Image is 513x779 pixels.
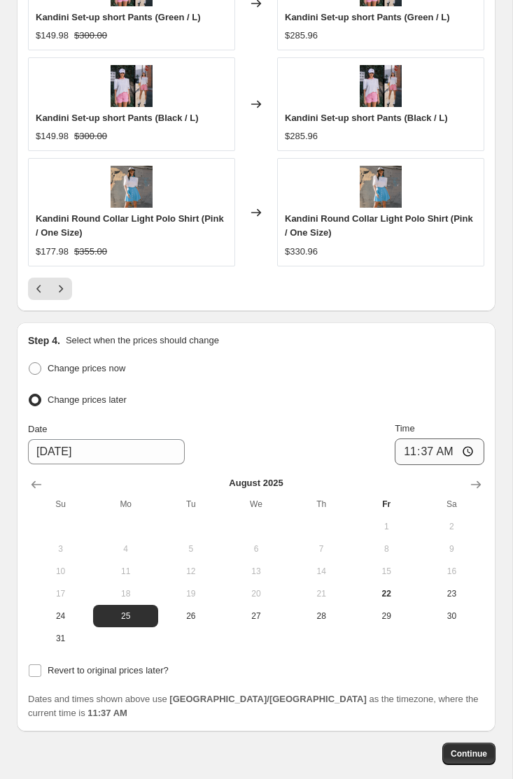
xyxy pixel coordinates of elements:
[223,560,288,583] button: Wednesday August 13 2025
[425,543,479,555] span: 9
[36,129,69,143] div: $149.98
[229,588,283,599] span: 20
[360,65,402,107] img: Kandini-Set-up-short-Pants_Pink_80x.png
[28,424,47,434] span: Date
[99,566,153,577] span: 11
[34,543,87,555] span: 3
[229,566,283,577] span: 13
[74,29,107,43] strike: $300.00
[395,423,414,434] span: Time
[425,610,479,622] span: 30
[28,538,93,560] button: Sunday August 3 2025
[354,538,419,560] button: Friday August 8 2025
[111,65,153,107] img: Kandini-Set-up-short-Pants_Pink_80x.png
[360,166,402,208] img: KANDINI-color-round-polo-shirt_Blue2_80x.png
[285,213,473,238] span: Kandini Round Collar Light Polo Shirt (Pink / One Size)
[285,245,318,259] div: $330.96
[158,583,223,605] button: Tuesday August 19 2025
[48,665,169,676] span: Revert to original prices later?
[360,543,414,555] span: 8
[28,334,60,348] h2: Step 4.
[34,499,87,510] span: Su
[34,610,87,622] span: 24
[395,438,484,465] input: 12:00
[285,12,449,22] span: Kandini Set-up short Pants (Green / L)
[465,473,487,496] button: Show next month, September 2025
[223,583,288,605] button: Wednesday August 20 2025
[50,278,72,300] button: Next
[93,605,158,627] button: Monday August 25 2025
[34,588,87,599] span: 17
[289,538,354,560] button: Thursday August 7 2025
[74,245,107,259] strike: $355.00
[66,334,219,348] p: Select when the prices should change
[285,129,318,143] div: $285.96
[425,566,479,577] span: 16
[164,610,218,622] span: 26
[99,610,153,622] span: 25
[93,583,158,605] button: Monday August 18 2025
[419,515,484,538] button: Saturday August 2 2025
[28,627,93,650] button: Sunday August 31 2025
[74,129,107,143] strike: $300.00
[28,493,93,515] th: Sunday
[25,473,48,496] button: Show previous month, July 2025
[164,588,218,599] span: 19
[87,708,127,718] b: 11:37 AM
[354,515,419,538] button: Friday August 1 2025
[111,166,153,208] img: KANDINI-color-round-polo-shirt_Blue2_80x.png
[28,560,93,583] button: Sunday August 10 2025
[158,493,223,515] th: Tuesday
[223,493,288,515] th: Wednesday
[354,493,419,515] th: Friday
[451,748,487,759] span: Continue
[419,493,484,515] th: Saturday
[360,521,414,532] span: 1
[36,113,199,123] span: Kandini Set-up short Pants (Black / L)
[158,538,223,560] button: Tuesday August 5 2025
[229,543,283,555] span: 6
[28,605,93,627] button: Sunday August 24 2025
[425,499,479,510] span: Sa
[48,394,127,405] span: Change prices later
[28,439,185,464] input: 8/22/2025
[354,605,419,627] button: Friday August 29 2025
[289,493,354,515] th: Thursday
[285,113,448,123] span: Kandini Set-up short Pants (Black / L)
[295,588,349,599] span: 21
[99,588,153,599] span: 18
[289,583,354,605] button: Thursday August 21 2025
[36,213,224,238] span: Kandini Round Collar Light Polo Shirt (Pink / One Size)
[93,493,158,515] th: Monday
[354,583,419,605] button: Today Friday August 22 2025
[158,560,223,583] button: Tuesday August 12 2025
[289,560,354,583] button: Thursday August 14 2025
[48,363,125,373] span: Change prices now
[34,566,87,577] span: 10
[93,538,158,560] button: Monday August 4 2025
[425,521,479,532] span: 2
[354,560,419,583] button: Friday August 15 2025
[164,566,218,577] span: 12
[28,694,479,718] span: Dates and times shown above use as the timezone, where the current time is
[36,12,200,22] span: Kandini Set-up short Pants (Green / L)
[99,543,153,555] span: 4
[289,605,354,627] button: Thursday August 28 2025
[229,610,283,622] span: 27
[295,543,349,555] span: 7
[285,29,318,43] div: $285.96
[360,588,414,599] span: 22
[419,538,484,560] button: Saturday August 9 2025
[28,583,93,605] button: Sunday August 17 2025
[360,566,414,577] span: 15
[164,499,218,510] span: Tu
[223,605,288,627] button: Wednesday August 27 2025
[419,560,484,583] button: Saturday August 16 2025
[28,278,50,300] button: Previous
[295,610,349,622] span: 28
[223,538,288,560] button: Wednesday August 6 2025
[419,583,484,605] button: Saturday August 23 2025
[425,588,479,599] span: 23
[360,610,414,622] span: 29
[36,245,69,259] div: $177.98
